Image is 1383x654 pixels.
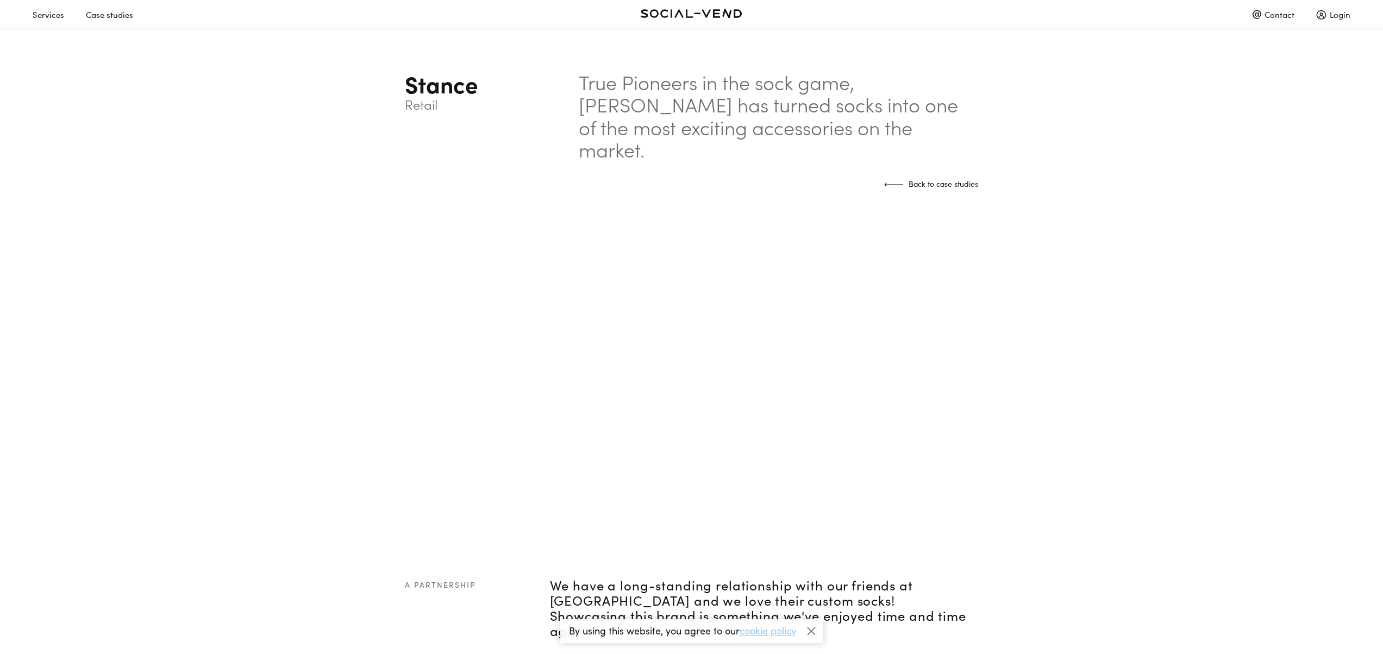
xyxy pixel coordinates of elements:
[86,5,133,24] div: Case studies
[86,5,155,16] a: Case studies
[405,581,534,641] h1: A Partnership
[740,624,796,637] a: cookie policy
[569,626,796,636] p: By using this website, you agree to our
[405,97,524,112] sub: Retail
[579,71,978,161] p: True Pioneers in the sock game, [PERSON_NAME] has turned socks into one of the most exciting acce...
[550,577,978,608] p: We have a long-standing relationship with our friends at [GEOGRAPHIC_DATA] and we love their cust...
[1253,5,1294,24] div: Contact
[884,178,978,191] a: Back to case studies
[1316,5,1350,24] div: Login
[405,71,524,161] div: Stance
[33,5,64,24] div: Services
[550,608,978,638] p: Showcasing this brand is something we've enjoyed time and time again.
[405,193,978,516] img: Stance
